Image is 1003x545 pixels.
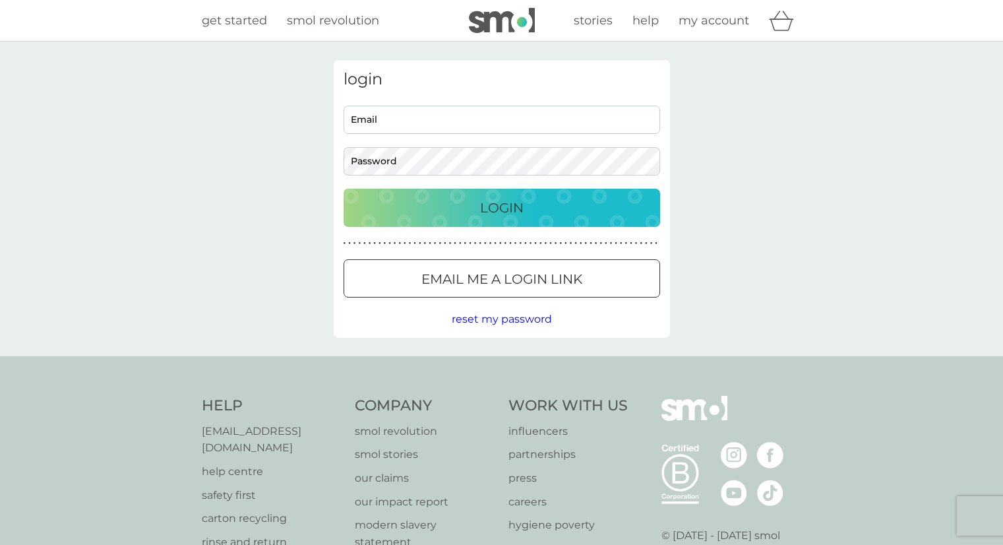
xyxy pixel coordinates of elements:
[464,240,467,247] p: ●
[355,470,495,487] a: our claims
[545,240,547,247] p: ●
[655,240,657,247] p: ●
[344,240,346,247] p: ●
[355,423,495,440] a: smol revolution
[419,240,421,247] p: ●
[590,240,592,247] p: ●
[620,240,623,247] p: ●
[630,240,632,247] p: ●
[559,240,562,247] p: ●
[632,11,659,30] a: help
[508,396,628,416] h4: Work With Us
[394,240,396,247] p: ●
[484,240,487,247] p: ●
[549,240,552,247] p: ●
[479,240,481,247] p: ●
[599,240,602,247] p: ●
[632,13,659,28] span: help
[202,13,267,28] span: get started
[421,269,582,290] p: Email me a login link
[369,240,371,247] p: ●
[580,240,582,247] p: ●
[524,240,527,247] p: ●
[452,311,552,328] button: reset my password
[358,240,361,247] p: ●
[640,240,642,247] p: ●
[348,240,351,247] p: ●
[625,240,628,247] p: ●
[595,240,597,247] p: ●
[452,313,552,325] span: reset my password
[570,240,572,247] p: ●
[645,240,648,247] p: ●
[202,11,267,30] a: get started
[202,487,342,504] a: safety first
[398,240,401,247] p: ●
[615,240,617,247] p: ●
[444,240,446,247] p: ●
[519,240,522,247] p: ●
[355,494,495,511] a: our impact report
[355,446,495,463] a: smol stories
[202,510,342,527] a: carton recycling
[494,240,497,247] p: ●
[508,446,628,463] a: partnerships
[509,240,512,247] p: ●
[721,442,747,468] img: visit the smol Instagram page
[202,463,342,480] a: help centre
[287,13,379,28] span: smol revolution
[564,240,567,247] p: ●
[379,240,381,247] p: ●
[344,259,660,298] button: Email me a login link
[413,240,416,247] p: ●
[679,13,749,28] span: my account
[635,240,638,247] p: ●
[530,240,532,247] p: ●
[504,240,507,247] p: ●
[287,11,379,30] a: smol revolution
[459,240,462,247] p: ●
[429,240,431,247] p: ●
[439,240,441,247] p: ●
[661,396,727,441] img: smol
[610,240,613,247] p: ●
[489,240,492,247] p: ●
[474,240,477,247] p: ●
[574,11,613,30] a: stories
[555,240,557,247] p: ●
[480,197,524,218] p: Login
[424,240,427,247] p: ●
[469,8,535,33] img: smol
[404,240,406,247] p: ●
[650,240,653,247] p: ●
[508,470,628,487] a: press
[202,423,342,457] a: [EMAIL_ADDRESS][DOMAIN_NAME]
[449,240,452,247] p: ●
[757,442,783,468] img: visit the smol Facebook page
[514,240,517,247] p: ●
[508,494,628,511] p: careers
[508,423,628,440] a: influencers
[534,240,537,247] p: ●
[344,189,660,227] button: Login
[574,13,613,28] span: stories
[769,7,802,34] div: basket
[202,396,342,416] h4: Help
[469,240,471,247] p: ●
[605,240,607,247] p: ●
[434,240,437,247] p: ●
[574,240,577,247] p: ●
[355,396,495,416] h4: Company
[353,240,356,247] p: ●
